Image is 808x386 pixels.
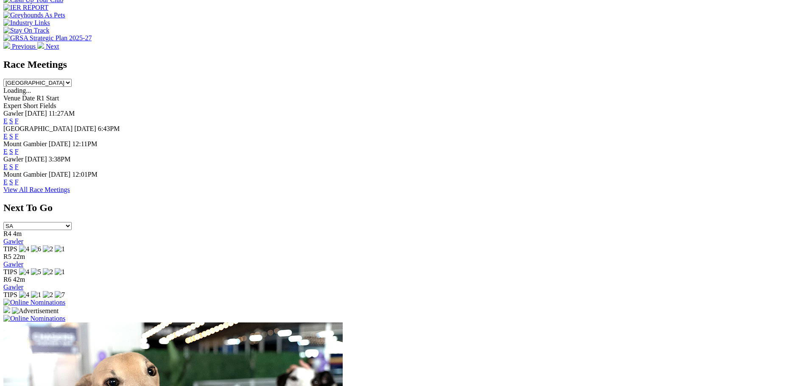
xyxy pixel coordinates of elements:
[43,291,53,299] img: 2
[3,133,8,140] a: E
[15,148,19,155] a: F
[9,117,13,125] a: S
[3,178,8,186] a: E
[3,43,37,50] a: Previous
[3,299,65,306] img: Online Nominations
[31,291,41,299] img: 1
[3,171,47,178] span: Mount Gambier
[31,268,41,276] img: 5
[15,117,19,125] a: F
[3,34,92,42] img: GRSA Strategic Plan 2025-27
[15,163,19,170] a: F
[13,230,22,237] span: 4m
[43,245,53,253] img: 2
[3,140,47,147] span: Mount Gambier
[15,133,19,140] a: F
[36,94,59,102] span: R1 Start
[13,253,25,260] span: 22m
[3,202,805,214] h2: Next To Go
[19,268,29,276] img: 4
[3,94,20,102] span: Venue
[3,125,73,132] span: [GEOGRAPHIC_DATA]
[3,268,17,275] span: TIPS
[55,291,65,299] img: 7
[55,268,65,276] img: 1
[3,276,11,283] span: R6
[3,117,8,125] a: E
[25,156,47,163] span: [DATE]
[12,43,36,50] span: Previous
[3,283,23,291] a: Gawler
[72,140,97,147] span: 12:11PM
[55,245,65,253] img: 1
[31,245,41,253] img: 6
[98,125,120,132] span: 6:43PM
[3,291,17,298] span: TIPS
[3,87,31,94] span: Loading...
[72,171,98,178] span: 12:01PM
[3,163,8,170] a: E
[37,43,59,50] a: Next
[19,291,29,299] img: 4
[3,148,8,155] a: E
[19,245,29,253] img: 4
[3,19,50,27] img: Industry Links
[9,148,13,155] a: S
[3,11,65,19] img: Greyhounds As Pets
[3,306,10,313] img: 15187_Greyhounds_GreysPlayCentral_Resize_SA_WebsiteBanner_300x115_2025.jpg
[3,245,17,253] span: TIPS
[3,102,22,109] span: Expert
[49,156,71,163] span: 3:38PM
[49,110,75,117] span: 11:27AM
[9,163,13,170] a: S
[3,261,23,268] a: Gawler
[12,307,59,315] img: Advertisement
[9,133,13,140] a: S
[3,253,11,260] span: R5
[3,110,23,117] span: Gawler
[43,268,53,276] img: 2
[9,178,13,186] a: S
[46,43,59,50] span: Next
[13,276,25,283] span: 42m
[3,238,23,245] a: Gawler
[3,42,10,49] img: chevron-left-pager-white.svg
[49,140,71,147] span: [DATE]
[22,94,35,102] span: Date
[3,186,70,193] a: View All Race Meetings
[3,156,23,163] span: Gawler
[3,230,11,237] span: R4
[3,59,805,70] h2: Race Meetings
[74,125,96,132] span: [DATE]
[3,4,48,11] img: IER REPORT
[15,178,19,186] a: F
[3,27,49,34] img: Stay On Track
[37,42,44,49] img: chevron-right-pager-white.svg
[49,171,71,178] span: [DATE]
[3,315,65,322] img: Online Nominations
[25,110,47,117] span: [DATE]
[23,102,38,109] span: Short
[39,102,56,109] span: Fields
